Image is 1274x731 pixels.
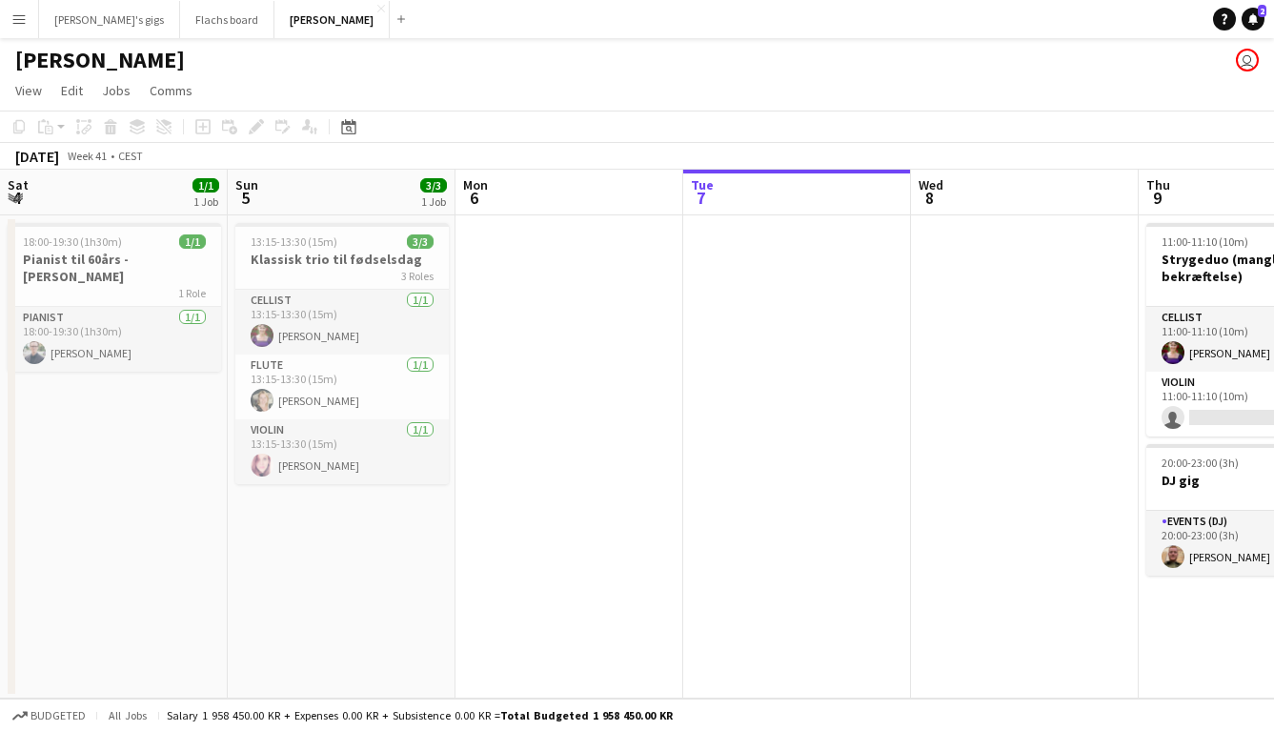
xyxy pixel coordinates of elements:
a: View [8,78,50,103]
span: Tue [691,176,714,193]
span: View [15,82,42,99]
span: 20:00-23:00 (3h) [1162,456,1239,470]
span: Edit [61,82,83,99]
a: Edit [53,78,91,103]
button: Budgeted [10,705,89,726]
span: Jobs [102,82,131,99]
span: Total Budgeted 1 958 450.00 KR [500,708,673,722]
a: Jobs [94,78,138,103]
h3: Pianist til 60års - [PERSON_NAME] [8,251,221,285]
div: CEST [118,149,143,163]
app-card-role: Cellist1/113:15-13:30 (15m)[PERSON_NAME] [235,290,449,355]
span: 8 [916,187,943,209]
div: 1 Job [421,194,446,209]
span: Sun [235,176,258,193]
span: 18:00-19:30 (1h30m) [23,234,122,249]
span: Thu [1146,176,1170,193]
app-job-card: 13:15-13:30 (15m)3/3Klassisk trio til fødselsdag3 RolesCellist1/113:15-13:30 (15m)[PERSON_NAME]Fl... [235,223,449,484]
span: Wed [919,176,943,193]
span: 3 Roles [401,269,434,283]
span: Mon [463,176,488,193]
app-user-avatar: Asger Søgaard Hajslund [1236,49,1259,71]
span: 1/1 [192,178,219,193]
span: 4 [5,187,29,209]
a: Comms [142,78,200,103]
button: Flachs board [180,1,274,38]
span: Week 41 [63,149,111,163]
span: Sat [8,176,29,193]
span: 3/3 [407,234,434,249]
span: 3/3 [420,178,447,193]
span: 5 [233,187,258,209]
a: 2 [1242,8,1264,30]
button: [PERSON_NAME] [274,1,390,38]
span: 1/1 [179,234,206,249]
span: 11:00-11:10 (10m) [1162,234,1248,249]
div: [DATE] [15,147,59,166]
h1: [PERSON_NAME] [15,46,185,74]
app-card-role: Pianist1/118:00-19:30 (1h30m)[PERSON_NAME] [8,307,221,372]
span: Budgeted [30,709,86,722]
app-card-role: Flute1/113:15-13:30 (15m)[PERSON_NAME] [235,355,449,419]
app-job-card: 18:00-19:30 (1h30m)1/1Pianist til 60års - [PERSON_NAME]1 RolePianist1/118:00-19:30 (1h30m)[PERSON... [8,223,221,372]
h3: Klassisk trio til fødselsdag [235,251,449,268]
div: 1 Job [193,194,218,209]
span: 9 [1143,187,1170,209]
span: 7 [688,187,714,209]
span: 2 [1258,5,1266,17]
span: 6 [460,187,488,209]
span: 13:15-13:30 (15m) [251,234,337,249]
span: Comms [150,82,192,99]
span: 1 Role [178,286,206,300]
button: [PERSON_NAME]'s gigs [39,1,180,38]
span: All jobs [105,708,151,722]
app-card-role: Violin1/113:15-13:30 (15m)[PERSON_NAME] [235,419,449,484]
div: Salary 1 958 450.00 KR + Expenses 0.00 KR + Subsistence 0.00 KR = [167,708,673,722]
